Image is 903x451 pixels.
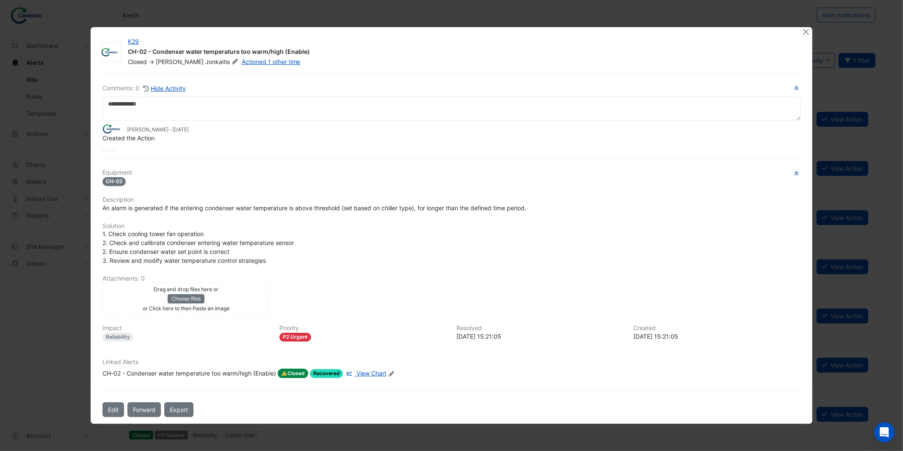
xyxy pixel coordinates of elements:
[102,196,800,203] h6: Description
[279,333,311,342] div: P2 Urgent
[874,422,895,443] div: Open Intercom Messenger
[345,369,386,378] a: View Chart
[102,275,800,282] h6: Attachments: 0
[127,402,161,417] button: Forward
[802,27,811,36] button: Close
[172,126,189,133] span: 2025-08-08 15:21:05
[456,325,623,332] h6: Resolved
[102,169,800,176] h6: Equipment
[102,359,800,366] h6: Linked Alerts
[356,370,387,377] span: View Chart
[279,325,446,332] h6: Priority
[634,332,801,341] div: [DATE] 15:21:05
[102,230,295,264] span: 1. Check cooling tower fan operation 2. Check and calibrate condenser entering water temperature ...
[164,402,193,417] a: Export
[102,84,186,93] div: Comments: 0
[149,58,154,65] span: ->
[102,333,133,342] div: Reliability
[102,325,269,332] h6: Impact
[143,305,229,312] small: or Click here to then Paste an image
[102,402,124,417] button: Edit
[310,369,343,378] span: Recovered
[102,124,124,134] img: Caverion
[102,134,155,142] span: Created the Action
[456,332,623,341] div: [DATE] 15:21:05
[128,58,147,65] span: Closed
[634,325,801,332] h6: Created
[102,223,800,230] h6: Solution
[128,47,792,58] div: CH-02 - Condenser water temperature too warm/high (Enable)
[143,84,186,93] button: Hide Activity
[242,58,301,65] a: Actioned 1 other time
[101,48,121,56] img: Caverion
[154,286,218,292] small: Drag and drop files here or
[388,370,395,377] fa-icon: Edit Linked Alerts
[168,294,204,303] button: Choose files
[156,58,204,65] span: [PERSON_NAME]
[128,38,139,45] a: K29
[127,126,189,134] small: [PERSON_NAME] -
[102,369,276,378] div: CH-02 - Condenser water temperature too warm/high (Enable)
[278,369,308,378] span: Closed
[102,177,126,186] span: CH-02
[205,58,240,66] span: Jonkaitis
[102,204,526,212] span: An alarm is generated if the entering condenser water temperature is above threshold (set based o...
